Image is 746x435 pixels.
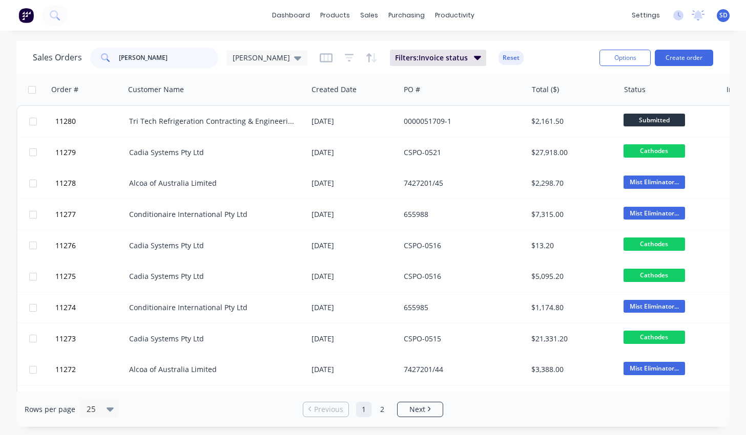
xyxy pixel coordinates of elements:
[55,178,76,188] span: 11278
[312,302,395,313] div: [DATE]
[355,8,383,23] div: sales
[383,8,430,23] div: purchasing
[18,8,34,23] img: Factory
[312,271,395,281] div: [DATE]
[531,364,611,375] div: $3,388.00
[404,364,517,375] div: 7427201/44
[356,402,371,417] a: Page 1 is your current page
[624,300,685,313] span: Mist Eliminator...
[51,84,78,95] div: Order #
[314,404,343,415] span: Previous
[129,178,295,188] div: Alcoa of Australia Limited
[55,364,76,375] span: 11272
[624,207,685,220] span: Mist Eliminator...
[55,271,76,281] span: 11275
[55,302,76,313] span: 11274
[312,178,395,188] div: [DATE]
[312,147,395,158] div: [DATE]
[624,84,646,95] div: Status
[531,271,611,281] div: $5,095.20
[531,334,611,344] div: $21,331.20
[624,237,685,250] span: Cathodes
[531,116,611,126] div: $2,161.50
[627,8,665,23] div: settings
[404,302,517,313] div: 655985
[129,302,295,313] div: Conditionaire International Pty Ltd
[129,364,295,375] div: Alcoa of Australia Limited
[52,385,129,416] button: 11271
[312,364,395,375] div: [DATE]
[129,209,295,220] div: Conditionaire International Pty Ltd
[52,230,129,261] button: 11276
[624,176,685,188] span: Mist Eliminator...
[499,51,524,65] button: Reset
[404,116,517,126] div: 0000051709-1
[395,53,468,63] span: Filters: Invoice status
[315,8,355,23] div: products
[398,404,443,415] a: Next page
[404,241,517,251] div: CSPO-0516
[55,147,76,158] span: 11279
[129,334,295,344] div: Cadia Systems Pty Ltd
[624,114,685,126] span: Submitted
[312,241,395,251] div: [DATE]
[531,302,611,313] div: $1,174.80
[404,147,517,158] div: CSPO-0521
[52,323,129,354] button: 11273
[375,402,390,417] a: Page 2
[312,334,395,344] div: [DATE]
[532,84,559,95] div: Total ($)
[119,48,219,68] input: Search...
[52,292,129,323] button: 11274
[25,404,75,415] span: Rows per page
[404,84,420,95] div: PO #
[655,50,713,66] button: Create order
[312,84,357,95] div: Created Date
[55,116,76,126] span: 11280
[599,50,651,66] button: Options
[52,354,129,385] button: 11272
[624,362,685,375] span: Mist Eliminator...
[129,271,295,281] div: Cadia Systems Pty Ltd
[430,8,480,23] div: productivity
[129,116,295,126] div: Tri Tech Refrigeration Contracting & Engineering
[390,50,486,66] button: Filters:Invoice status
[404,209,517,220] div: 655988
[267,8,315,23] a: dashboard
[129,241,295,251] div: Cadia Systems Pty Ltd
[409,404,425,415] span: Next
[404,178,517,188] div: 7427201/45
[531,241,611,251] div: $13.20
[719,11,728,20] span: SD
[33,53,82,62] h1: Sales Orders
[52,199,129,230] button: 11277
[55,241,76,251] span: 11276
[55,209,76,220] span: 11277
[404,334,517,344] div: CSPO-0515
[52,106,129,137] button: 11280
[233,52,290,63] span: [PERSON_NAME]
[531,147,611,158] div: $27,918.00
[299,402,447,417] ul: Pagination
[624,144,685,157] span: Cathodes
[624,331,685,343] span: Cathodes
[312,116,395,126] div: [DATE]
[312,209,395,220] div: [DATE]
[52,168,129,199] button: 11278
[52,261,129,292] button: 11275
[55,334,76,344] span: 11273
[404,271,517,281] div: CSPO-0516
[303,404,348,415] a: Previous page
[531,178,611,188] div: $2,298.70
[128,84,184,95] div: Customer Name
[624,269,685,281] span: Cathodes
[129,147,295,158] div: Cadia Systems Pty Ltd
[531,209,611,220] div: $7,315.00
[52,137,129,168] button: 11279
